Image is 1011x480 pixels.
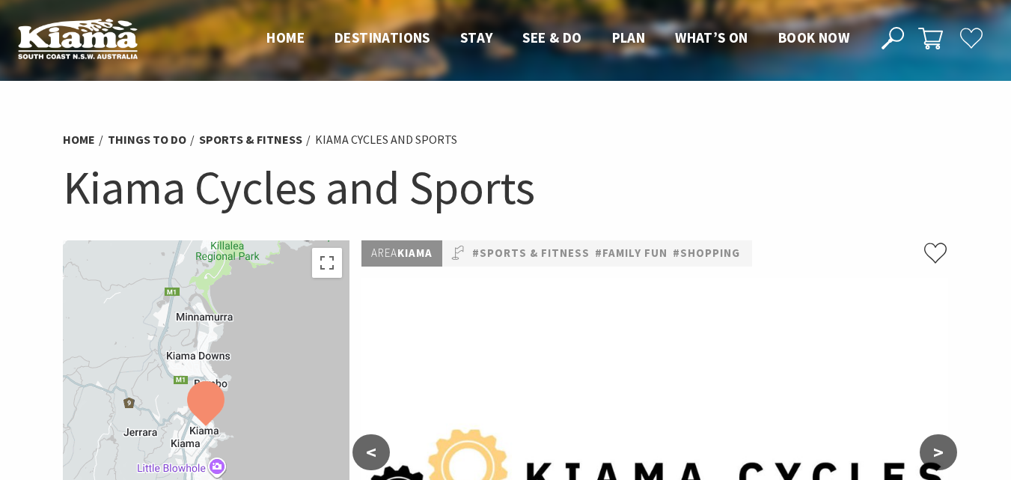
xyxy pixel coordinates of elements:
a: #Sports & Fitness [472,244,590,263]
h1: Kiama Cycles and Sports [63,157,949,218]
a: Things To Do [108,132,186,148]
a: Home [63,132,95,148]
span: Stay [460,28,493,46]
a: #Family Fun [595,244,668,263]
button: < [352,434,390,470]
button: Toggle fullscreen view [312,248,342,278]
span: See & Do [522,28,581,46]
nav: Main Menu [251,26,864,51]
span: Plan [612,28,646,46]
img: Kiama Logo [18,18,138,59]
span: Book now [778,28,849,46]
span: Area [371,246,397,260]
span: What’s On [675,28,748,46]
a: Sports & Fitness [199,132,302,148]
p: Kiama [361,240,442,267]
li: Kiama Cycles and Sports [315,130,457,150]
a: #Shopping [673,244,740,263]
button: > [920,434,957,470]
span: Destinations [335,28,430,46]
span: Home [266,28,305,46]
